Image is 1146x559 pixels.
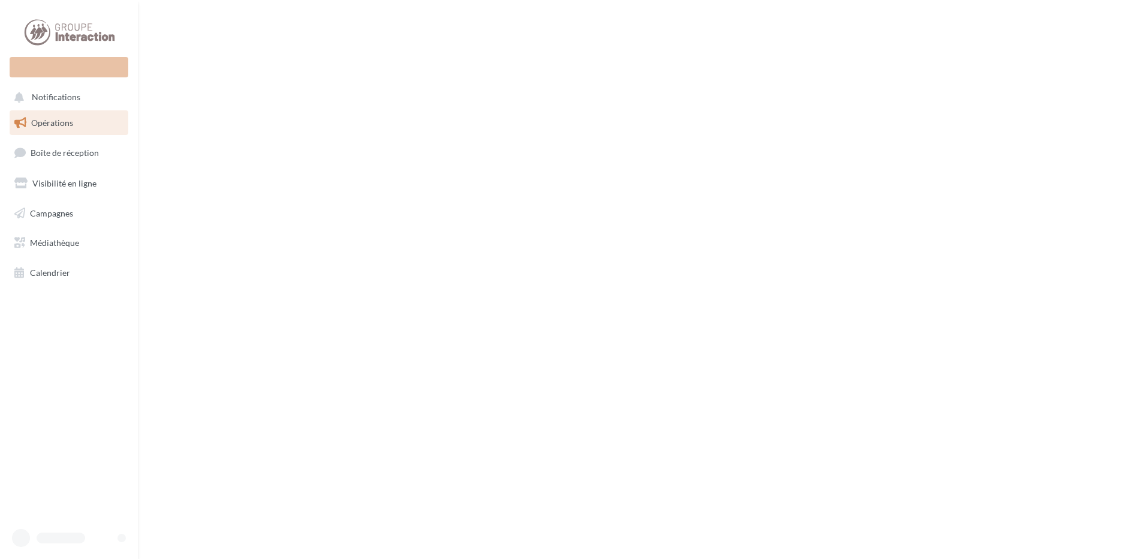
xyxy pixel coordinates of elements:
[7,171,131,196] a: Visibilité en ligne
[32,92,80,103] span: Notifications
[32,178,96,188] span: Visibilité en ligne
[7,140,131,166] a: Boîte de réception
[30,238,79,248] span: Médiathèque
[31,118,73,128] span: Opérations
[7,110,131,136] a: Opérations
[10,57,128,77] div: Nouvelle campagne
[7,201,131,226] a: Campagnes
[7,230,131,256] a: Médiathèque
[31,148,99,158] span: Boîte de réception
[30,208,73,218] span: Campagnes
[30,268,70,278] span: Calendrier
[7,260,131,285] a: Calendrier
